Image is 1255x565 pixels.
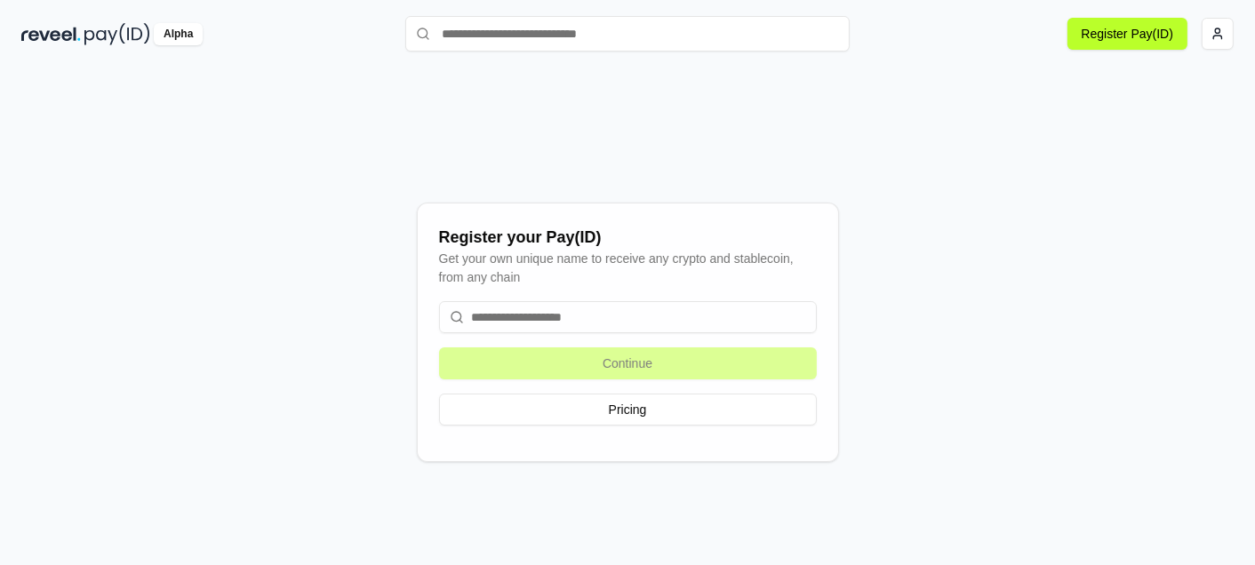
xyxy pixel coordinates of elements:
button: Register Pay(ID) [1067,18,1187,50]
div: Get your own unique name to receive any crypto and stablecoin, from any chain [439,250,817,287]
button: Pricing [439,394,817,426]
div: Alpha [154,23,203,45]
img: reveel_dark [21,23,81,45]
img: pay_id [84,23,150,45]
div: Register your Pay(ID) [439,225,817,250]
